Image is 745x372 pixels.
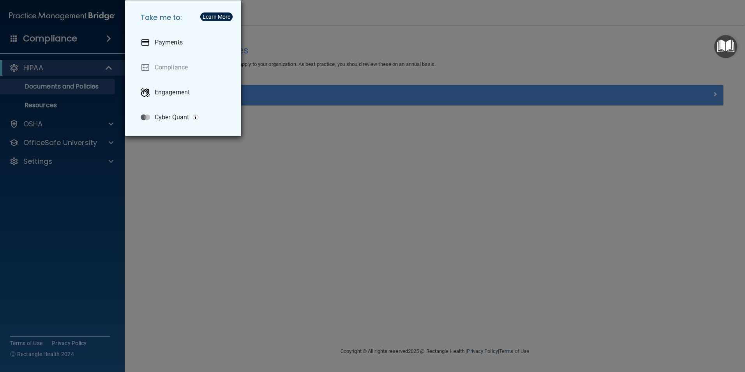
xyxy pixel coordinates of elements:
[200,12,233,21] button: Learn More
[134,57,235,78] a: Compliance
[155,39,183,46] p: Payments
[610,317,736,348] iframe: Drift Widget Chat Controller
[134,106,235,128] a: Cyber Quant
[714,35,737,58] button: Open Resource Center
[134,32,235,53] a: Payments
[203,14,230,19] div: Learn More
[134,81,235,103] a: Engagement
[134,7,235,28] h5: Take me to:
[155,113,189,121] p: Cyber Quant
[155,89,190,96] p: Engagement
